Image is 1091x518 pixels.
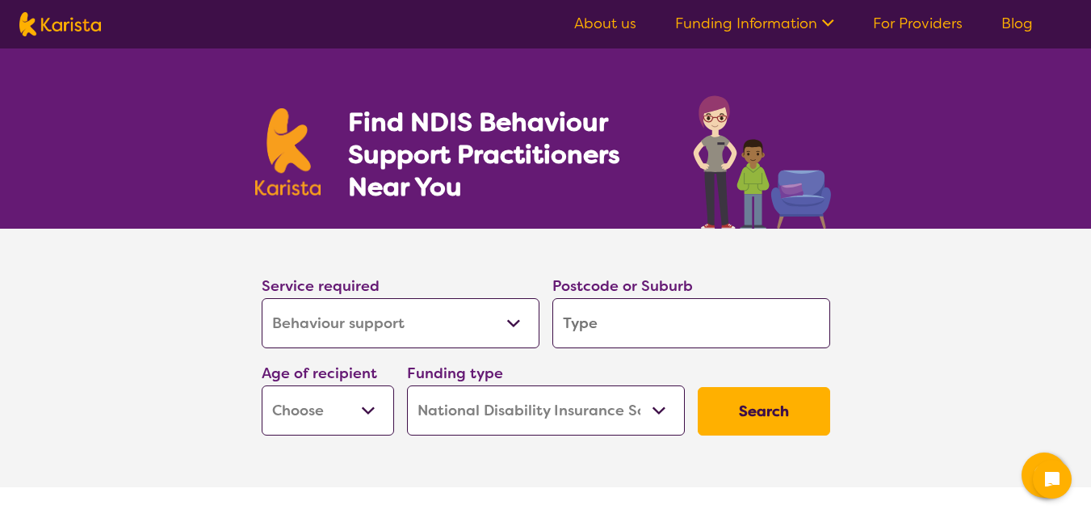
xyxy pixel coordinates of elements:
[348,106,661,203] h1: Find NDIS Behaviour Support Practitioners Near You
[262,276,380,296] label: Service required
[407,364,503,383] label: Funding type
[873,14,963,33] a: For Providers
[552,276,693,296] label: Postcode or Suburb
[698,387,830,436] button: Search
[1022,453,1067,498] button: Channel Menu
[552,298,830,348] input: Type
[689,87,837,229] img: behaviour-support
[574,14,636,33] a: About us
[1001,14,1033,33] a: Blog
[675,14,834,33] a: Funding Information
[255,108,321,196] img: Karista logo
[262,364,377,383] label: Age of recipient
[19,12,101,36] img: Karista logo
